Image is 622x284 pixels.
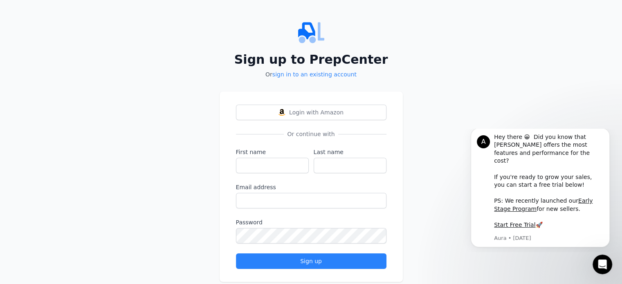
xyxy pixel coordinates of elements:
div: Sign up [243,257,379,265]
a: Start Free Trial [36,93,77,99]
label: Email address [236,183,386,191]
h2: Sign up to PrepCenter [220,52,403,67]
iframe: Intercom notifications message [458,129,622,252]
span: Login with Amazon [289,108,344,116]
p: Or [220,70,403,78]
div: Profile image for Aura [18,7,31,20]
b: 🚀 [77,93,84,99]
div: Hey there 😀 Did you know that [PERSON_NAME] offers the most features and performance for the cost... [36,4,145,101]
img: PrepCenter [220,20,403,46]
span: Or continue with [284,130,338,138]
button: Sign up [236,253,386,269]
img: Login with Amazon [278,109,285,116]
label: First name [236,148,309,156]
label: Last name [314,148,386,156]
label: Password [236,218,386,226]
a: sign in to an existing account [272,71,357,78]
iframe: Intercom live chat [593,255,612,274]
button: Login with AmazonLogin with Amazon [236,105,386,120]
p: Message from Aura, sent 1w ago [36,106,145,113]
div: Message content [36,4,145,105]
